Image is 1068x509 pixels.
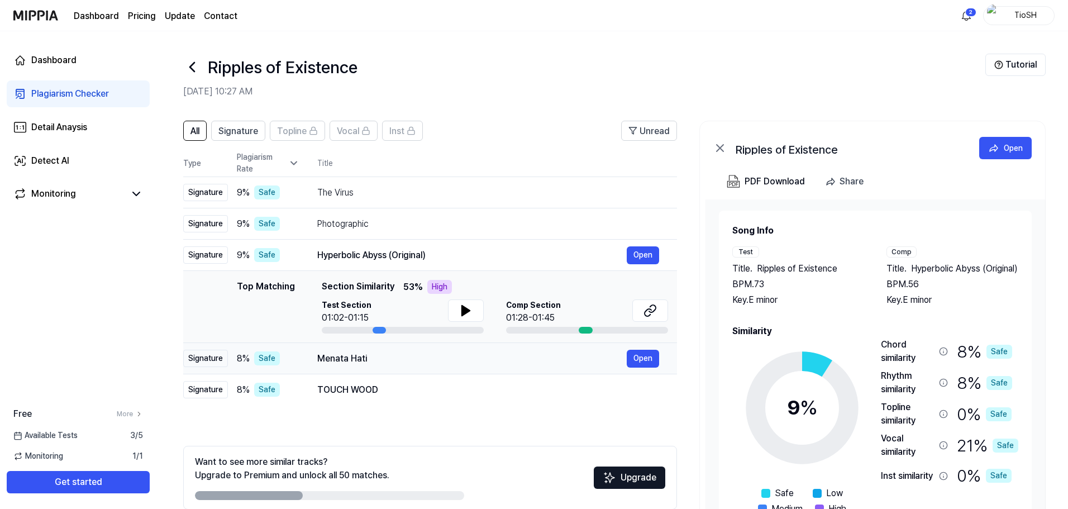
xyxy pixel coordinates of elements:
[603,471,616,484] img: Sparkles
[237,383,250,397] span: 8 %
[993,439,1018,453] div: Safe
[957,369,1012,396] div: 8 %
[985,54,1046,76] button: Tutorial
[7,148,150,174] a: Detect AI
[389,125,404,138] span: Inst
[7,114,150,141] a: Detail Anaysis
[983,6,1055,25] button: profileTioSH
[957,463,1012,488] div: 0 %
[277,125,307,138] span: Topline
[736,141,959,155] div: Ripples of Existence
[237,186,250,199] span: 9 %
[31,154,69,168] div: Detect AI
[745,174,805,189] div: PDF Download
[627,246,659,264] button: Open
[886,278,1018,291] div: BPM. 56
[254,351,280,365] div: Safe
[254,217,280,231] div: Safe
[994,60,1003,69] img: Help
[317,217,659,231] div: Photographic
[7,80,150,107] a: Plagiarism Checker
[317,249,627,262] div: Hyperbolic Abyss (Original)
[204,9,237,23] a: Contact
[881,401,935,427] div: Topline similarity
[31,121,87,134] div: Detail Anaysis
[1004,9,1047,21] div: TioSH
[826,487,843,500] span: Low
[775,487,794,500] span: Safe
[237,280,295,334] div: Top Matching
[183,85,985,98] h2: [DATE] 10:27 AM
[322,299,371,311] span: Test Section
[31,54,77,67] div: Dashboard
[787,393,818,423] div: 9
[627,350,659,368] button: Open
[237,249,250,262] span: 9 %
[165,9,195,23] a: Update
[7,47,150,74] a: Dashboard
[183,246,228,264] div: Signature
[640,125,670,138] span: Unread
[322,280,394,294] span: Section Similarity
[13,450,63,462] span: Monitoring
[724,170,807,193] button: PDF Download
[727,175,740,188] img: PDF Download
[732,262,752,275] span: Title .
[132,450,143,462] span: 1 / 1
[183,150,228,177] th: Type
[986,407,1012,421] div: Safe
[506,311,561,325] div: 01:28-01:45
[957,7,975,25] button: 알림2
[117,409,143,419] a: More
[128,9,156,23] a: Pricing
[987,4,1000,27] img: profile
[322,311,371,325] div: 01:02-01:15
[881,338,935,365] div: Chord similarity
[960,9,973,22] img: 알림
[130,430,143,441] span: 3 / 5
[1004,142,1023,154] div: Open
[886,246,917,258] div: Comp
[237,217,250,231] span: 9 %
[986,469,1012,483] div: Safe
[254,383,280,397] div: Safe
[957,338,1012,365] div: 8 %
[957,432,1018,459] div: 21 %
[986,376,1012,390] div: Safe
[13,407,32,421] span: Free
[986,345,1012,359] div: Safe
[31,87,109,101] div: Plagiarism Checker
[208,55,357,80] h1: Ripples of Existence
[621,121,677,141] button: Unread
[881,469,935,483] div: Inst similarity
[594,467,665,489] button: Upgrade
[732,278,864,291] div: BPM. 73
[886,293,1018,307] div: Key. E minor
[427,280,452,294] div: High
[732,224,1018,237] h2: Song Info
[979,137,1032,159] button: Open
[13,187,125,201] a: Monitoring
[506,299,561,311] span: Comp Section
[337,125,359,138] span: Vocal
[183,215,228,232] div: Signature
[821,170,872,193] button: Share
[881,432,935,459] div: Vocal similarity
[183,381,228,398] div: Signature
[840,174,864,189] div: Share
[732,325,1018,338] h2: Similarity
[800,396,818,420] span: %
[403,280,423,294] span: 53 %
[732,293,864,307] div: Key. E minor
[886,262,907,275] span: Title .
[254,248,280,262] div: Safe
[254,185,280,199] div: Safe
[881,369,935,396] div: Rhythm similarity
[317,352,627,365] div: Menata Hati
[218,125,258,138] span: Signature
[211,121,265,141] button: Signature
[270,121,325,141] button: Topline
